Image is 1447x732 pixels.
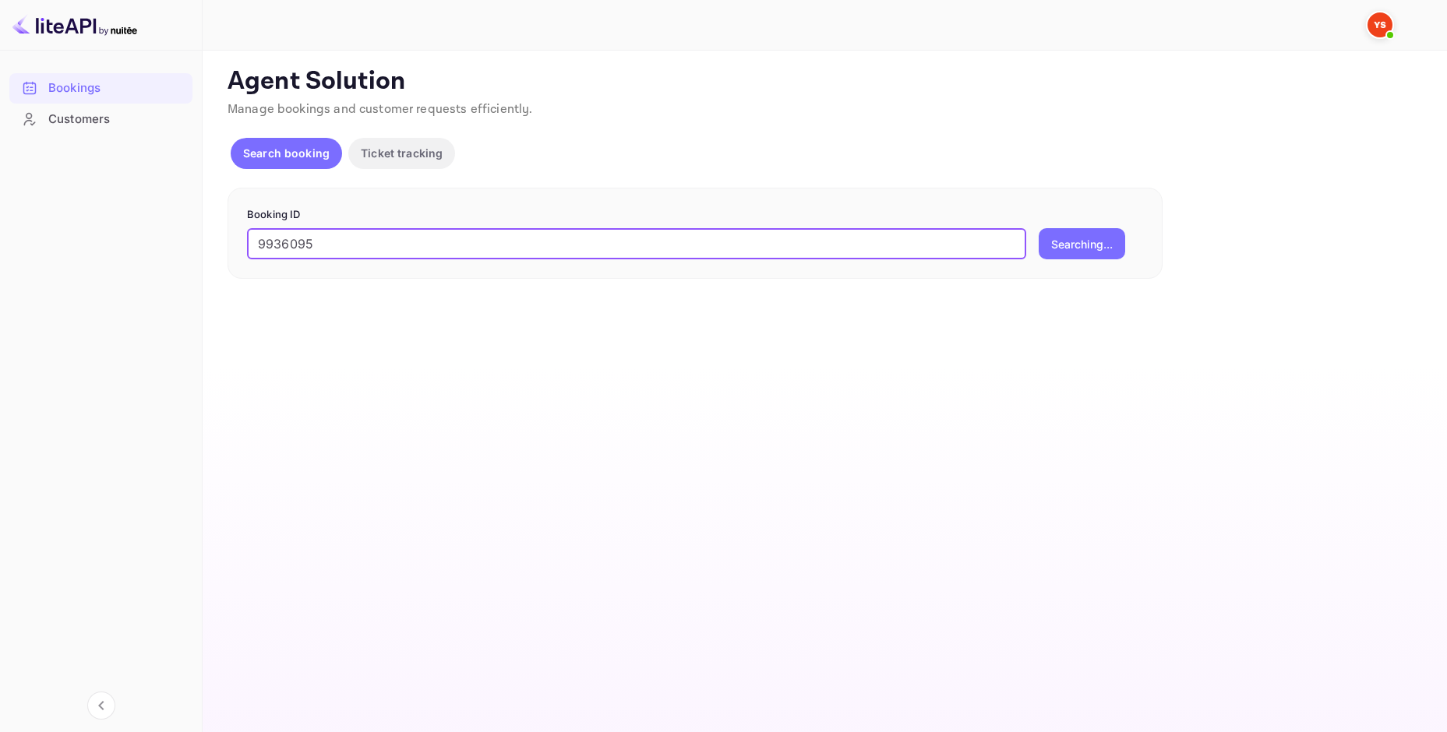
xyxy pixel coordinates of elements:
[1368,12,1392,37] img: Yandex Support
[247,207,1143,223] p: Booking ID
[12,12,137,37] img: LiteAPI logo
[9,73,192,102] a: Bookings
[228,66,1419,97] p: Agent Solution
[9,104,192,135] div: Customers
[48,79,185,97] div: Bookings
[243,145,330,161] p: Search booking
[247,228,1026,259] input: Enter Booking ID (e.g., 63782194)
[361,145,443,161] p: Ticket tracking
[87,692,115,720] button: Collapse navigation
[48,111,185,128] div: Customers
[1039,228,1125,259] button: Searching...
[9,104,192,133] a: Customers
[9,73,192,104] div: Bookings
[228,101,533,118] span: Manage bookings and customer requests efficiently.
